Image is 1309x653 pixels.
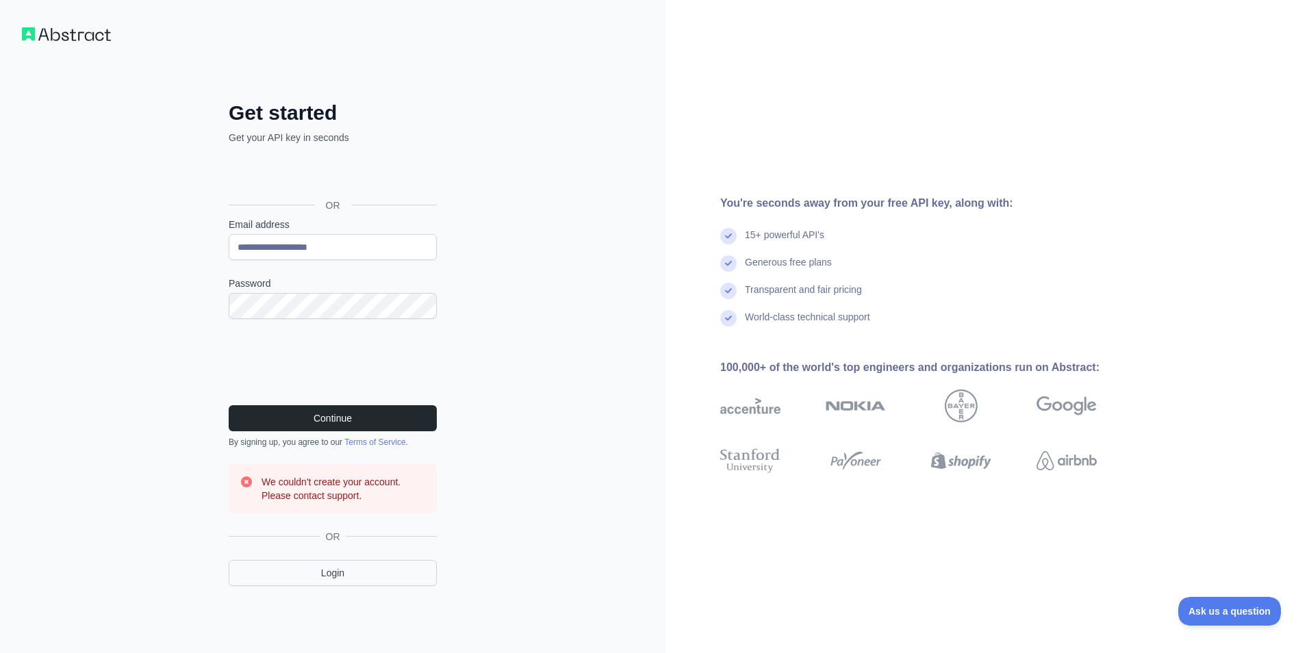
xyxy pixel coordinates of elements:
iframe: reCAPTCHA [229,335,437,389]
img: check mark [720,228,737,244]
img: nokia [826,389,886,422]
img: check mark [720,255,737,272]
img: airbnb [1037,446,1097,476]
div: By signing up, you agree to our . [229,437,437,448]
span: OR [315,199,351,212]
img: accenture [720,389,780,422]
img: payoneer [826,446,886,476]
div: 15+ powerful API's [745,228,824,255]
img: stanford university [720,446,780,476]
div: 100,000+ of the world's top engineers and organizations run on Abstract: [720,359,1141,376]
label: Email address [229,218,437,231]
div: Transparent and fair pricing [745,283,862,310]
iframe: Toggle Customer Support [1178,597,1282,626]
p: Get your API key in seconds [229,131,437,144]
h2: Get started [229,101,437,125]
label: Password [229,277,437,290]
img: check mark [720,283,737,299]
button: Continue [229,405,437,431]
div: World-class technical support [745,310,870,337]
div: You're seconds away from your free API key, along with: [720,195,1141,212]
a: Terms of Service [344,437,405,447]
h3: We couldn't create your account. Please contact support. [262,475,426,502]
span: OR [320,530,346,543]
img: bayer [945,389,978,422]
div: Generous free plans [745,255,832,283]
img: google [1037,389,1097,422]
img: shopify [931,446,991,476]
img: Workflow [22,27,111,41]
img: check mark [720,310,737,326]
iframe: Sign in with Google Button [222,159,441,190]
a: Login [229,560,437,586]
